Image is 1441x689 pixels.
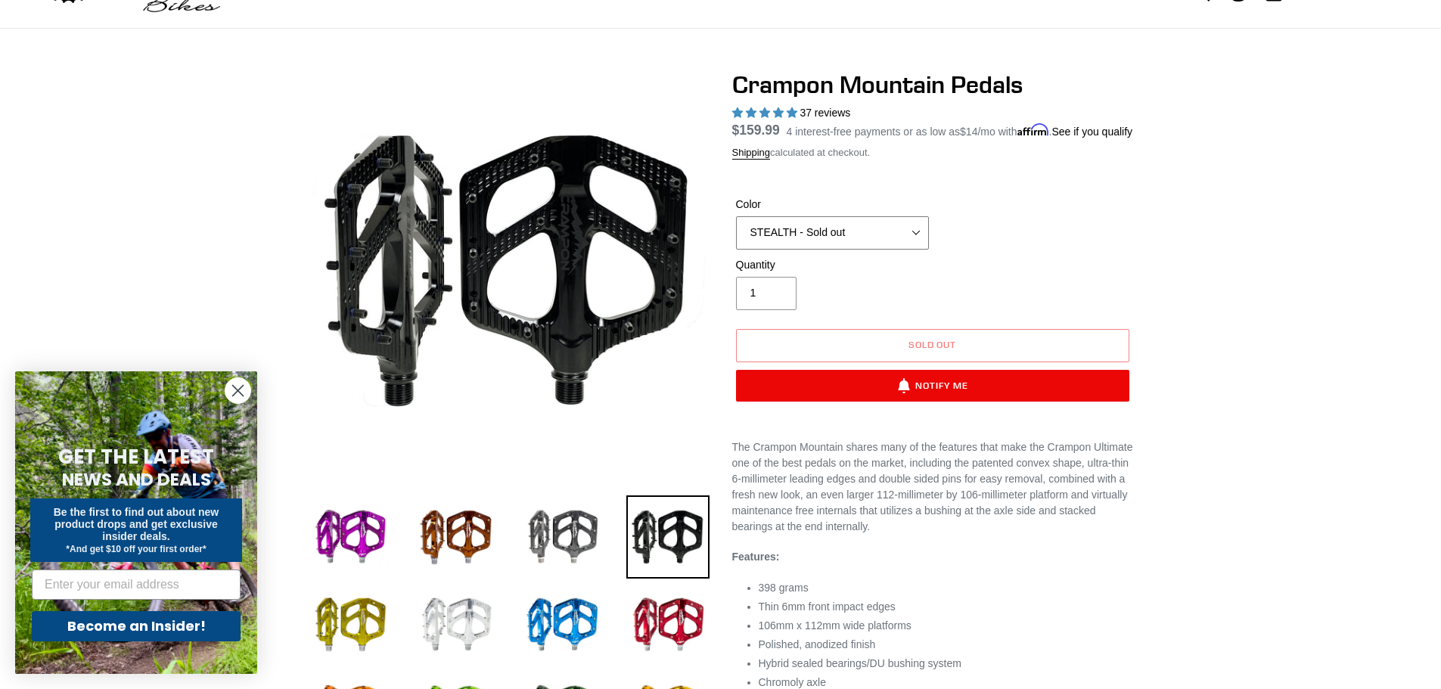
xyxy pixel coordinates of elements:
[732,439,1133,535] p: The Crampon Mountain shares many of the features that make the Crampon Ultimate one of the best p...
[736,197,929,213] label: Color
[225,377,251,404] button: Close dialog
[415,495,498,579] img: Load image into Gallery viewer, bronze
[732,107,800,119] span: 4.97 stars
[960,126,977,138] span: $14
[626,583,710,666] img: Load image into Gallery viewer, red
[732,147,771,160] a: Shipping
[732,551,780,563] strong: Features:
[732,145,1133,160] div: calculated at checkout.
[62,467,211,492] span: NEWS AND DEALS
[1017,123,1049,136] span: Affirm
[309,495,392,579] img: Load image into Gallery viewer, purple
[759,580,1133,596] li: 398 grams
[32,570,241,600] input: Enter your email address
[54,506,219,542] span: Be the first to find out about new product drops and get exclusive insider deals.
[759,618,1133,634] li: 106mm x 112mm wide platforms
[415,583,498,666] img: Load image into Gallery viewer, Silver
[787,120,1133,140] p: 4 interest-free payments or as low as /mo with .
[626,495,710,579] img: Load image into Gallery viewer, stealth
[58,443,214,470] span: GET THE LATEST
[759,656,1133,672] li: Hybrid sealed bearings/DU bushing system
[908,339,957,350] span: Sold out
[732,123,780,138] span: $159.99
[520,495,604,579] img: Load image into Gallery viewer, grey
[736,329,1129,362] button: Sold out
[732,70,1133,99] h1: Crampon Mountain Pedals
[736,257,929,273] label: Quantity
[759,599,1133,615] li: Thin 6mm front impact edges
[759,637,1133,653] li: Polished, anodized finish
[800,107,850,119] span: 37 reviews
[66,544,206,554] span: *And get $10 off your first order*
[309,583,392,666] img: Load image into Gallery viewer, gold
[520,583,604,666] img: Load image into Gallery viewer, blue
[736,370,1129,402] button: Notify Me
[1051,126,1132,138] a: See if you qualify - Learn more about Affirm Financing (opens in modal)
[32,611,241,641] button: Become an Insider!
